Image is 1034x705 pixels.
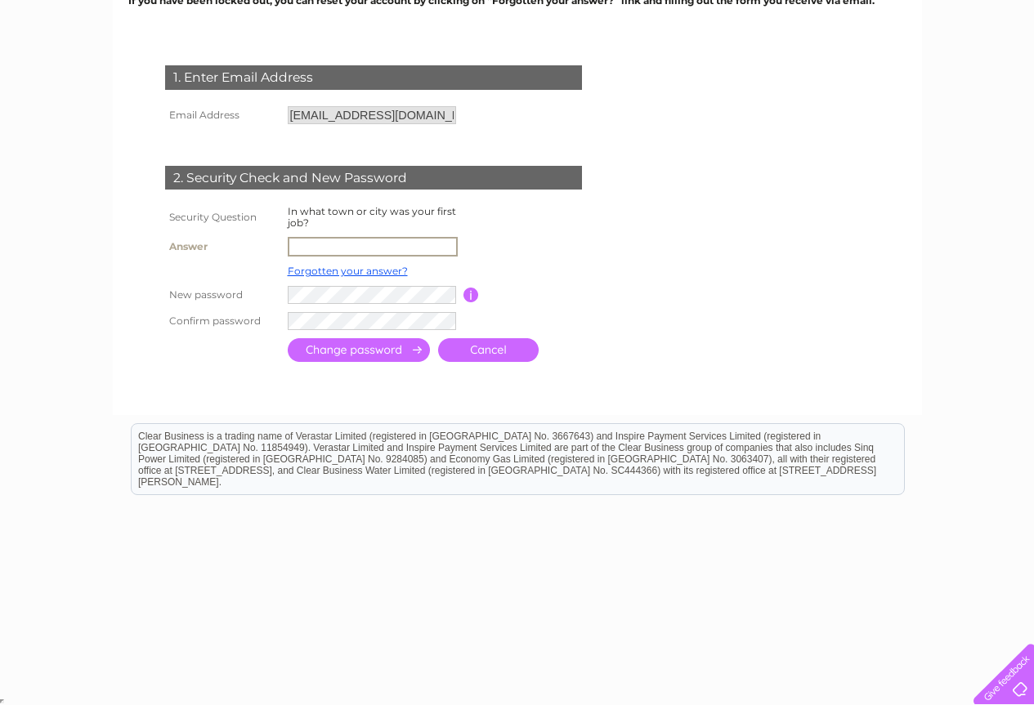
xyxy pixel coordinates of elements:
[36,42,119,92] img: logo.png
[165,65,582,90] div: 1. Enter Email Address
[984,69,1024,82] a: Contact
[438,338,539,362] a: Cancel
[288,265,408,277] a: Forgotten your answer?
[161,233,284,261] th: Answer
[951,69,974,82] a: Blog
[165,166,582,190] div: 2. Security Check and New Password
[288,205,456,229] label: In what town or city was your first job?
[805,69,836,82] a: Water
[892,69,941,82] a: Telecoms
[463,288,479,302] input: Information
[846,69,882,82] a: Energy
[726,8,839,29] a: 0333 014 3131
[132,9,904,79] div: Clear Business is a trading name of Verastar Limited (registered in [GEOGRAPHIC_DATA] No. 3667643...
[288,338,430,362] input: Submit
[161,102,284,128] th: Email Address
[161,282,284,308] th: New password
[161,308,284,334] th: Confirm password
[161,202,284,233] th: Security Question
